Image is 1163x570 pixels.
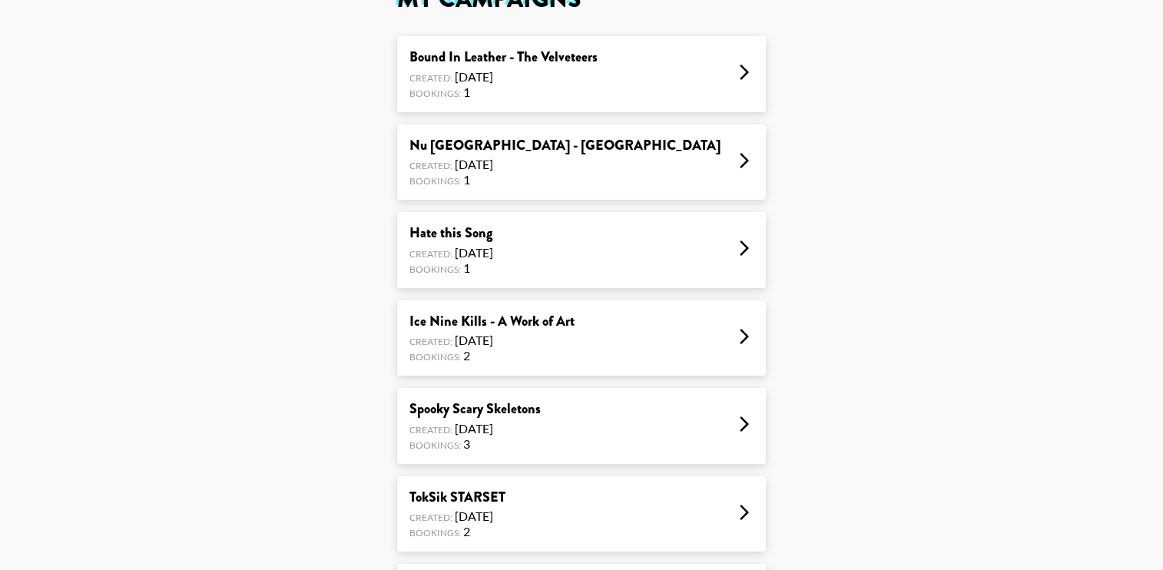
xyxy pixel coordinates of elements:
[409,175,461,187] span: Bookings:
[409,157,721,172] div: [DATE]
[409,336,452,347] span: Created:
[409,421,541,436] div: [DATE]
[409,85,598,100] div: 1
[409,424,452,436] span: Created:
[409,313,575,330] div: Ice Nine Kills - A Work of Art
[409,351,461,363] span: Bookings:
[409,245,493,260] div: [DATE]
[409,160,452,171] span: Created:
[409,509,505,524] div: [DATE]
[409,348,575,363] div: 2
[409,512,452,523] span: Created:
[409,248,452,260] span: Created:
[409,137,721,154] div: Nu [GEOGRAPHIC_DATA] - [GEOGRAPHIC_DATA]
[409,69,598,85] div: [DATE]
[409,400,541,418] div: Spooky Scary Skeletons
[409,263,461,275] span: Bookings:
[409,172,721,187] div: 1
[409,48,598,66] div: Bound In Leather - The Velveteers
[409,333,575,348] div: [DATE]
[1086,493,1145,552] iframe: Drift Widget Chat Controller
[409,489,505,506] div: TokSik STARSET
[409,439,461,451] span: Bookings:
[409,527,461,539] span: Bookings:
[409,524,505,539] div: 2
[409,260,493,276] div: 1
[409,72,452,84] span: Created:
[409,436,541,452] div: 3
[409,88,461,99] span: Bookings:
[409,224,493,242] div: Hate this Song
